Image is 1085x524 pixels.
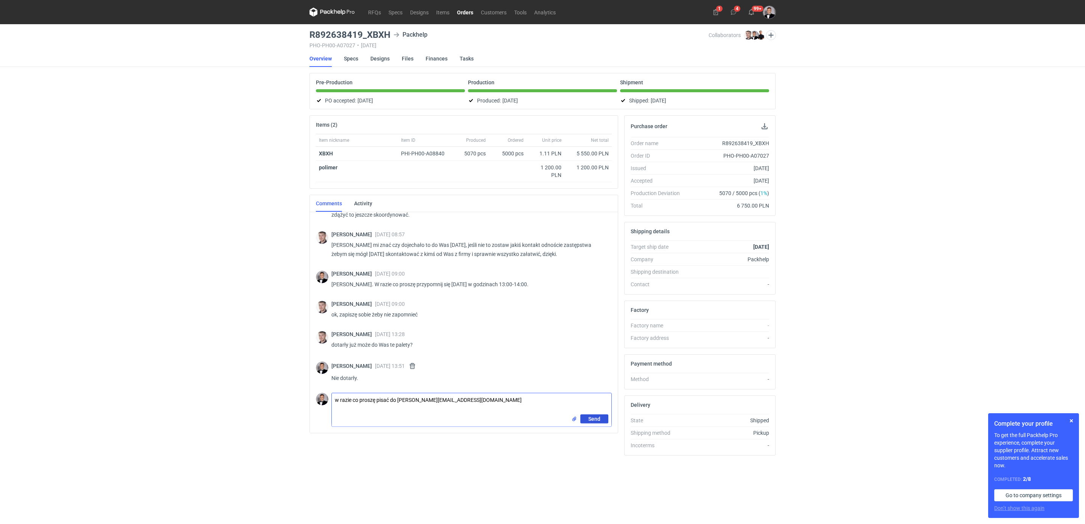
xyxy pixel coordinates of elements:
[631,177,686,184] div: Accepted
[357,42,359,48] span: •
[453,8,477,17] a: Orders
[567,164,609,171] div: 1 200.00 PLN
[466,137,486,143] span: Produced
[316,361,328,374] img: Filip Sobolewski
[316,96,465,105] div: PO accepted:
[393,30,427,39] div: Packhelp
[631,243,686,251] div: Target ship date
[468,96,617,105] div: Produced:
[432,8,453,17] a: Items
[401,137,415,143] span: Item ID
[631,334,686,342] div: Factory address
[332,393,611,414] textarea: w razie co proszę pisać do [PERSON_NAME][EMAIL_ADDRESS][DOMAIN_NAME]
[631,322,686,329] div: Factory name
[631,189,686,197] div: Production Deviation
[316,301,328,313] div: Maciej Sikora
[319,137,349,143] span: Item nickname
[994,489,1073,501] a: Go to company settings
[631,256,686,263] div: Company
[631,140,686,147] div: Order name
[316,393,328,405] img: Filip Sobolewski
[331,374,606,383] p: Nie dotarły.
[402,50,413,67] a: Files
[588,416,600,422] span: Send
[530,150,561,157] div: 1.11 PLN
[567,150,609,157] div: 5 550.00 PLN
[719,189,769,197] span: 5070 / 5000 pcs ( )
[477,8,510,17] a: Customers
[316,271,328,283] div: Filip Sobolewski
[686,375,769,383] div: -
[686,202,769,209] div: 6 750.00 PLN
[316,122,337,128] h2: Items (2)
[455,147,489,161] div: 5070 pcs
[756,31,765,40] img: Tomasz Kubiak
[631,375,686,383] div: Method
[631,123,667,129] h2: Purchase order
[686,429,769,437] div: Pickup
[631,281,686,288] div: Contact
[631,164,686,172] div: Issued
[994,431,1073,469] p: To get the full Packhelp Pro experience, complete your supplier profile. Attract new customers an...
[344,50,358,67] a: Specs
[760,122,769,131] button: Download PO
[375,363,405,369] span: [DATE] 13:51
[686,256,769,263] div: Packhelp
[530,164,561,179] div: 1 200.00 PLN
[316,195,342,212] a: Comments
[316,331,328,344] div: Maciej Sikora
[375,331,405,337] span: [DATE] 13:28
[760,190,767,196] span: 1%
[375,271,405,277] span: [DATE] 09:00
[331,231,375,237] span: [PERSON_NAME]
[316,231,328,244] img: Maciej Sikora
[994,504,1045,512] button: Don’t show this again
[1067,416,1076,425] button: Skip for now
[580,414,608,423] button: Send
[686,177,769,184] div: [DATE]
[744,31,753,40] img: Maciej Sikora
[686,334,769,342] div: -
[763,6,776,19] img: Filip Sobolewski
[709,32,741,38] span: Collaborators
[631,442,686,449] div: Incoterms
[331,331,375,337] span: [PERSON_NAME]
[331,340,606,349] p: dotarły już może do Was te palety?
[385,8,406,17] a: Specs
[309,50,332,67] a: Overview
[994,475,1073,483] div: Completed:
[631,202,686,209] div: Total
[631,152,686,160] div: Order ID
[631,417,686,424] div: State
[375,231,405,237] span: [DATE] 08:57
[753,244,769,250] strong: [DATE]
[468,79,494,85] p: Production
[319,150,333,157] strong: XBXH
[460,50,474,67] a: Tasks
[631,361,672,367] h2: Payment method
[406,8,432,17] a: Designs
[686,140,769,147] div: R892638419_XBXH
[502,96,518,105] span: [DATE]
[331,301,375,307] span: [PERSON_NAME]
[651,96,666,105] span: [DATE]
[309,8,355,17] svg: Packhelp Pro
[530,8,560,17] a: Analytics
[508,137,524,143] span: Ordered
[358,96,373,105] span: [DATE]
[1023,476,1031,482] strong: 2 / 8
[750,31,759,40] img: Filip Sobolewski
[631,228,670,234] h2: Shipping details
[510,8,530,17] a: Tools
[316,79,353,85] p: Pre-Production
[309,42,709,48] div: PHO-PH00-A07027 [DATE]
[354,195,372,212] a: Activity
[686,152,769,160] div: PHO-PH00-A07027
[631,402,650,408] h2: Delivery
[686,281,769,288] div: -
[370,50,390,67] a: Designs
